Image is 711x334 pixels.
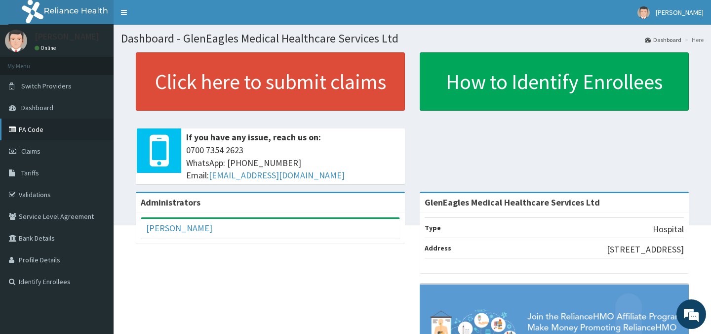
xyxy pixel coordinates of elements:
li: Here [682,36,704,44]
img: User Image [5,30,27,52]
span: Claims [21,147,40,156]
h1: Dashboard - GlenEagles Medical Healthcare Services Ltd [121,32,704,45]
p: [PERSON_NAME] [35,32,99,41]
span: Dashboard [21,103,53,112]
strong: GlenEagles Medical Healthcare Services Ltd [425,197,600,208]
a: Click here to submit claims [136,52,405,111]
a: How to Identify Enrollees [420,52,689,111]
img: User Image [637,6,650,19]
b: Type [425,223,441,232]
textarea: Type your message and hit 'Enter' [5,226,188,261]
div: Minimize live chat window [162,5,186,29]
span: Tariffs [21,168,39,177]
p: Hospital [653,223,684,236]
p: [STREET_ADDRESS] [607,243,684,256]
a: Dashboard [645,36,681,44]
img: d_794563401_company_1708531726252_794563401 [18,49,40,74]
a: [PERSON_NAME] [146,222,212,234]
b: Administrators [141,197,200,208]
span: Switch Providers [21,82,72,90]
b: Address [425,244,451,252]
span: [PERSON_NAME] [656,8,704,17]
div: Chat with us now [51,55,166,68]
a: Online [35,44,58,51]
span: We're online! [57,103,136,203]
a: [EMAIL_ADDRESS][DOMAIN_NAME] [209,169,345,181]
span: 0700 7354 2623 WhatsApp: [PHONE_NUMBER] Email: [186,144,400,182]
b: If you have any issue, reach us on: [186,131,321,143]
